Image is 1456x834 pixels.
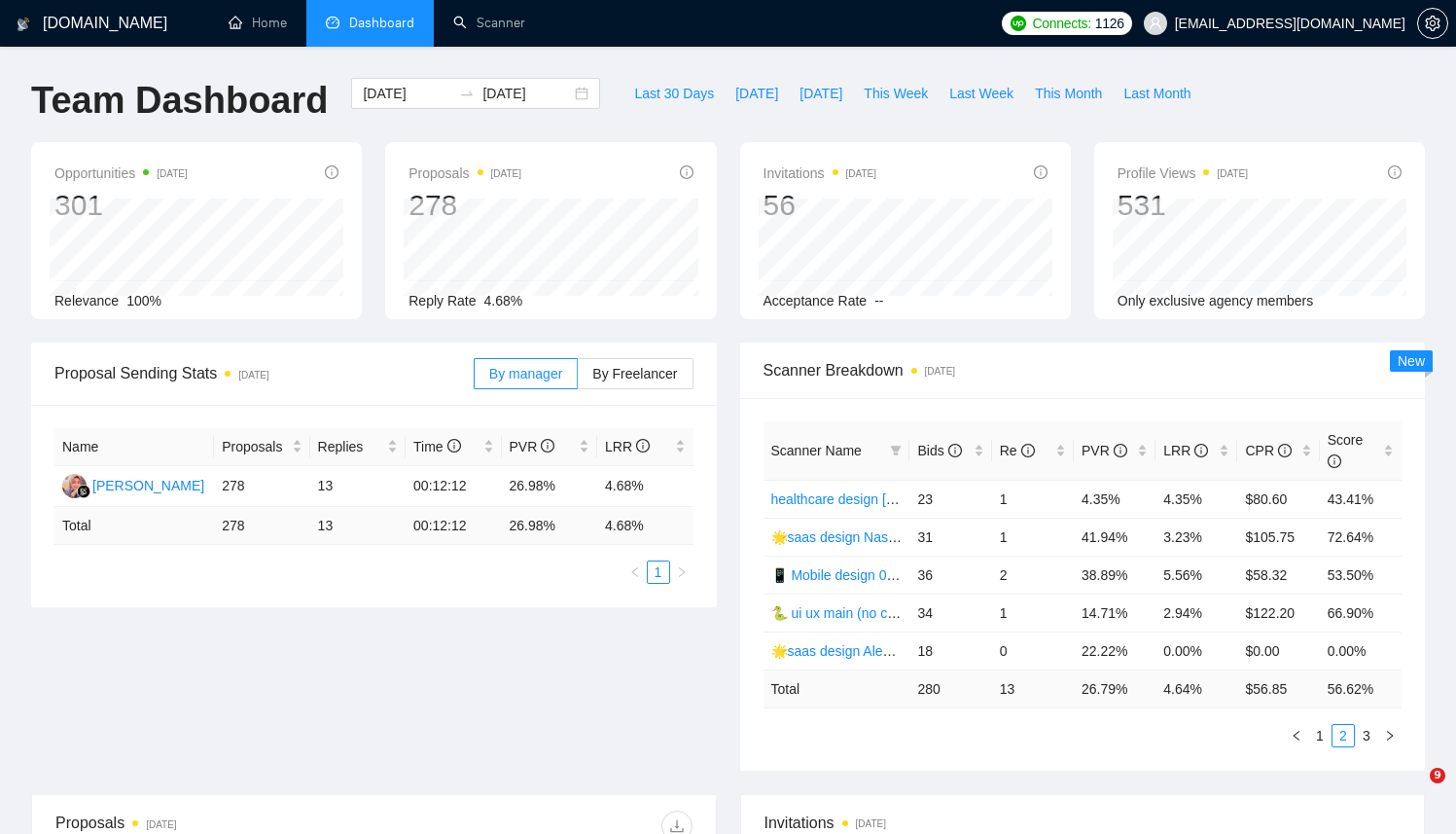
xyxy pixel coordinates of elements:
time: [DATE] [491,168,521,179]
a: searchScanner [453,15,525,31]
li: 3 [1355,724,1378,747]
span: setting [1418,16,1447,31]
span: Dashboard [349,15,414,31]
li: Next Page [670,561,693,584]
li: 1 [647,561,670,584]
td: 3.23% [1155,518,1237,556]
th: Name [54,428,214,466]
span: Time [413,439,460,454]
span: 1126 [1095,13,1124,34]
td: 2.94% [1155,594,1237,632]
a: 📱 Mobile design 09/07 (Cases & UX/UI Cat) [771,567,1043,583]
td: 278 [214,466,309,507]
div: 56 [764,187,877,224]
span: Re [1000,443,1035,458]
span: [DATE] [799,83,842,104]
td: $58.32 [1237,556,1319,594]
td: 00:12:12 [406,466,501,507]
td: 34 [909,594,991,632]
button: Last Week [939,78,1024,109]
span: info-circle [447,439,461,453]
span: Only exclusive agency members [1118,293,1314,308]
td: Total [54,507,214,545]
a: 🌟saas design Nastia other cover 27/05 [771,529,1012,545]
time: [DATE] [238,370,268,381]
button: [DATE] [789,78,853,109]
td: 43.41% [1320,480,1402,518]
span: info-circle [325,165,338,179]
span: filter [890,445,902,456]
span: Proposals [408,162,521,185]
a: 1 [648,562,669,583]
span: Scanner Breakdown [764,358,1403,382]
a: 3 [1356,725,1377,746]
a: 🌟saas design Alex profile rate [771,643,958,659]
a: 1 [1309,725,1331,746]
td: 4.35% [1074,480,1155,518]
button: This Month [1024,78,1113,109]
span: left [629,566,641,578]
input: End date [482,83,571,104]
span: Last 30 Days [634,83,714,104]
span: info-circle [948,444,962,457]
span: LRR [1163,443,1208,458]
td: 4.68% [597,466,693,507]
span: Acceptance Rate [764,293,868,308]
span: New [1398,353,1425,369]
li: Previous Page [1285,724,1308,747]
td: 66.90% [1320,594,1402,632]
span: info-circle [1388,165,1402,179]
button: Last Month [1113,78,1201,109]
td: 13 [992,670,1074,707]
td: 53.50% [1320,556,1402,594]
td: 1 [992,518,1074,556]
td: 278 [214,507,309,545]
td: 18 [909,632,991,670]
td: 1 [992,594,1074,632]
span: Bids [917,443,961,458]
td: 4.35% [1155,480,1237,518]
div: 301 [54,187,188,224]
span: right [1384,730,1396,742]
h1: Team Dashboard [31,78,328,124]
td: 0.00% [1155,632,1237,670]
button: right [670,561,693,584]
div: 278 [408,187,521,224]
span: info-circle [1114,444,1127,457]
span: Opportunities [54,162,188,185]
span: Reply Rate [408,293,476,308]
time: [DATE] [146,819,176,830]
span: Last Week [949,83,1013,104]
button: [DATE] [725,78,789,109]
span: PVR [1082,443,1127,458]
td: 280 [909,670,991,707]
span: [DATE] [735,83,778,104]
span: Proposals [222,436,287,457]
span: download [662,818,692,834]
span: info-circle [1034,165,1048,179]
span: info-circle [1194,444,1208,457]
span: dashboard [326,16,339,29]
time: [DATE] [856,818,886,829]
span: info-circle [680,165,693,179]
span: Replies [318,436,383,457]
span: right [676,566,688,578]
td: 36 [909,556,991,594]
td: 23 [909,480,991,518]
td: 0.00% [1320,632,1402,670]
td: $ 56.85 [1237,670,1319,707]
img: gigradar-bm.png [77,485,90,498]
button: setting [1417,8,1448,39]
img: logo [17,9,30,40]
span: Scanner Name [771,443,862,458]
td: 22.22% [1074,632,1155,670]
a: NS[PERSON_NAME] [62,477,204,492]
button: left [1285,724,1308,747]
td: $105.75 [1237,518,1319,556]
span: PVR [510,439,555,454]
span: swap-right [459,86,475,101]
td: 14.71% [1074,594,1155,632]
td: $80.60 [1237,480,1319,518]
th: Proposals [214,428,309,466]
a: 🐍 ui ux main (no cases)/AS [771,605,943,621]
